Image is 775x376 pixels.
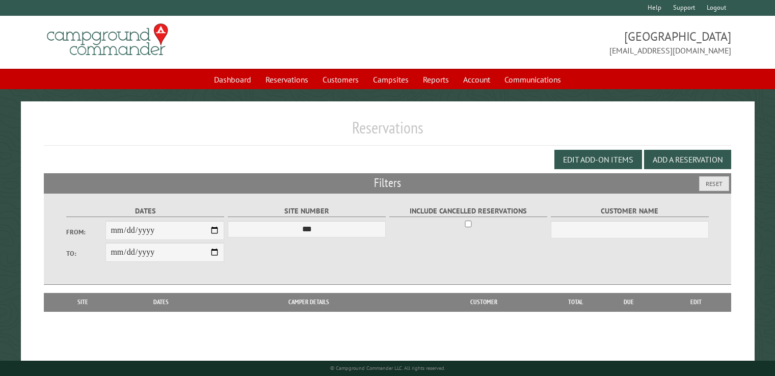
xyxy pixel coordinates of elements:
label: Dates [66,205,225,217]
a: Customers [316,70,365,89]
a: Communications [498,70,567,89]
a: Reports [417,70,455,89]
a: Account [457,70,496,89]
small: © Campground Commander LLC. All rights reserved. [330,365,445,371]
th: Due [596,293,661,311]
th: Camper Details [205,293,412,311]
th: Dates [117,293,205,311]
button: Add a Reservation [644,150,731,169]
a: Reservations [259,70,314,89]
span: [GEOGRAPHIC_DATA] [EMAIL_ADDRESS][DOMAIN_NAME] [388,28,731,57]
th: Edit [661,293,731,311]
th: Customer [412,293,555,311]
th: Total [555,293,596,311]
th: Site [49,293,117,311]
a: Campsites [367,70,415,89]
label: Customer Name [551,205,709,217]
button: Edit Add-on Items [554,150,642,169]
img: Campground Commander [44,20,171,60]
label: Site Number [228,205,386,217]
a: Dashboard [208,70,257,89]
label: To: [66,249,106,258]
button: Reset [699,176,729,191]
h1: Reservations [44,118,731,146]
label: Include Cancelled Reservations [389,205,548,217]
label: From: [66,227,106,237]
h2: Filters [44,173,731,193]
